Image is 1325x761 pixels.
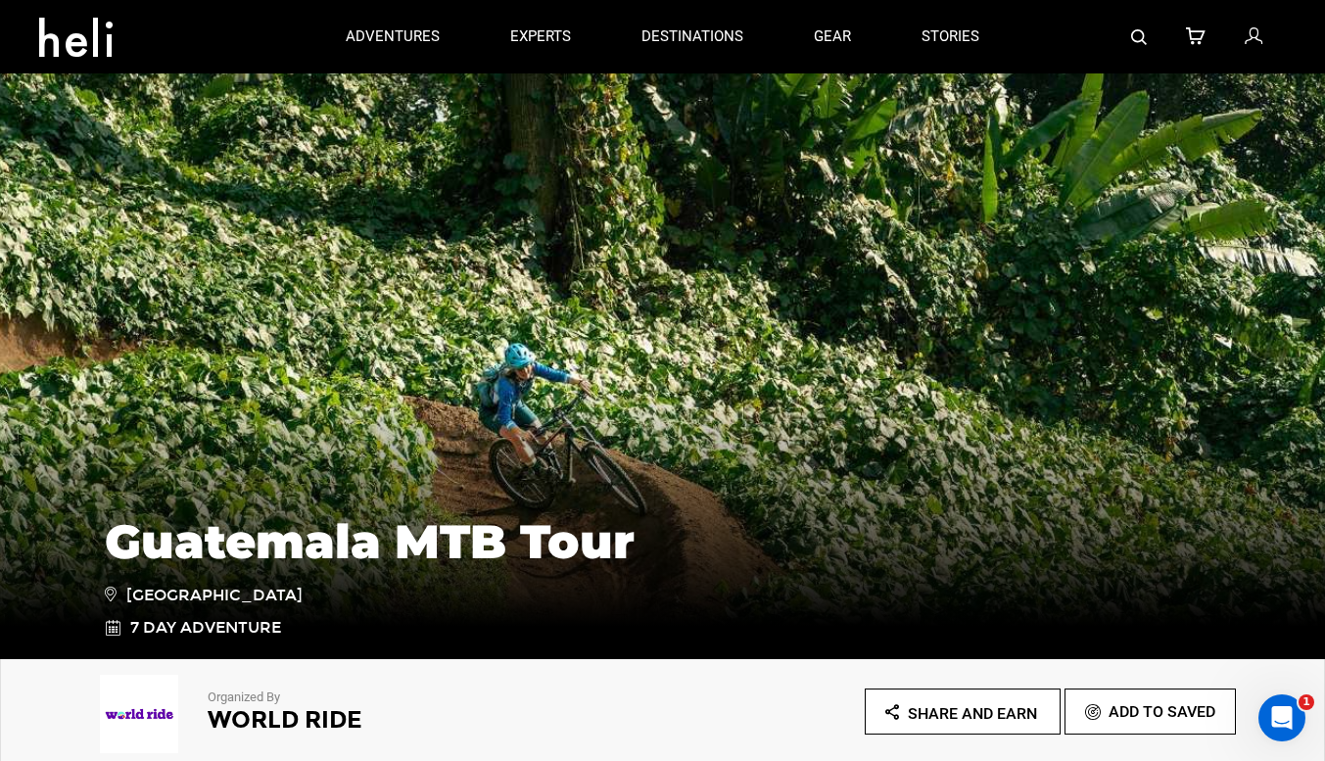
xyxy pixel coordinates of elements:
h1: Guatemala MTB Tour [105,515,1221,568]
span: [GEOGRAPHIC_DATA] [105,583,303,607]
p: experts [510,26,571,47]
span: Add To Saved [1109,702,1215,721]
span: 7 Day Adventure [130,617,281,640]
iframe: Intercom live chat [1258,694,1305,741]
p: adventures [346,26,440,47]
p: destinations [641,26,743,47]
span: 1 [1299,694,1314,710]
img: 8700f419da662baef0cb9f6223d05c61.png [90,675,188,753]
p: Organized By [208,689,609,707]
h2: World Ride [208,707,609,733]
img: search-bar-icon.svg [1131,29,1147,45]
span: Share and Earn [908,704,1037,723]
